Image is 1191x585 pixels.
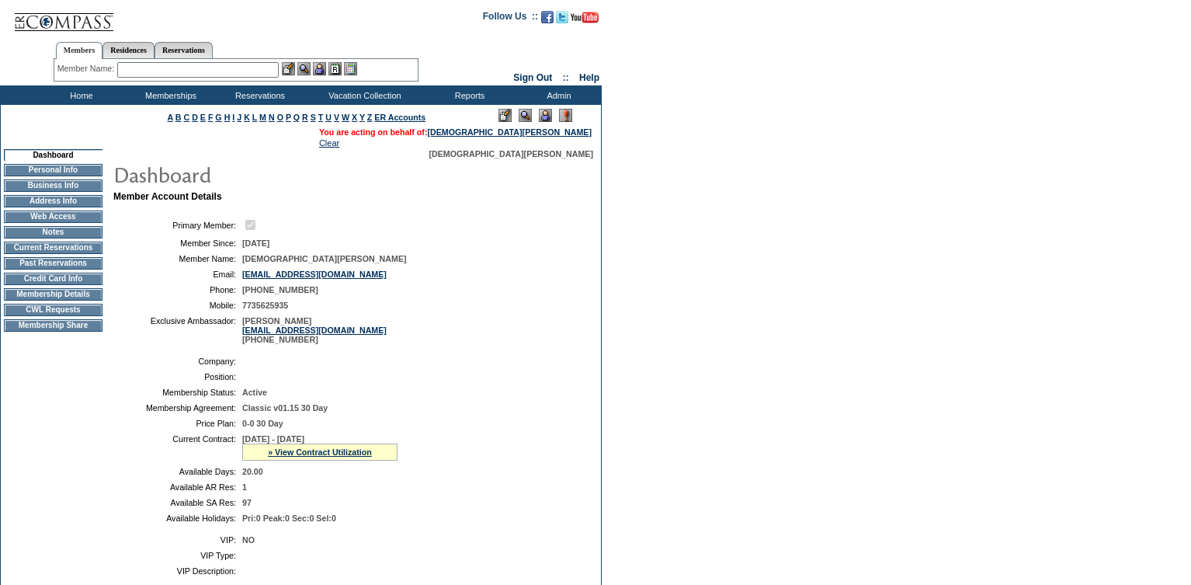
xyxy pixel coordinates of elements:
[423,85,512,105] td: Reports
[120,372,236,381] td: Position:
[563,72,569,83] span: ::
[200,113,206,122] a: E
[541,11,554,23] img: Become our fan on Facebook
[297,62,311,75] img: View
[242,254,407,263] span: [DEMOGRAPHIC_DATA][PERSON_NAME]
[4,179,102,192] td: Business Info
[242,535,255,545] span: NO
[4,288,102,301] td: Membership Details
[120,316,236,344] td: Exclusive Ambassador:
[512,85,602,105] td: Admin
[252,113,257,122] a: L
[541,16,554,25] a: Become our fan on Facebook
[242,239,269,248] span: [DATE]
[513,72,552,83] a: Sign Out
[342,113,349,122] a: W
[498,109,512,122] img: Edit Mode
[242,482,247,492] span: 1
[4,195,102,207] td: Address Info
[208,113,214,122] a: F
[559,109,572,122] img: Log Concern/Member Elevation
[242,285,318,294] span: [PHONE_NUMBER]
[237,113,241,122] a: J
[113,158,423,190] img: pgTtlDashboard.gif
[120,467,236,476] td: Available Days:
[311,113,316,122] a: S
[367,113,373,122] a: Z
[35,85,124,105] td: Home
[429,149,593,158] span: [DEMOGRAPHIC_DATA][PERSON_NAME]
[571,16,599,25] a: Subscribe to our YouTube Channel
[155,42,213,58] a: Reservations
[282,62,295,75] img: b_edit.gif
[519,109,532,122] img: View Mode
[120,514,236,523] td: Available Holidays:
[4,319,102,332] td: Membership Share
[319,127,592,137] span: You are acting on behalf of:
[120,535,236,545] td: VIP:
[168,113,173,122] a: A
[175,113,182,122] a: B
[224,113,231,122] a: H
[539,109,552,122] img: Impersonate
[344,62,357,75] img: b_calculator.gif
[269,113,275,122] a: N
[293,113,300,122] a: Q
[120,239,236,248] td: Member Since:
[183,113,189,122] a: C
[4,149,102,161] td: Dashboard
[242,301,288,310] span: 7735625935
[242,434,304,444] span: [DATE] - [DATE]
[4,273,102,285] td: Credit Card Info
[374,113,425,122] a: ER Accounts
[242,270,387,279] a: [EMAIL_ADDRESS][DOMAIN_NAME]
[124,85,214,105] td: Memberships
[352,113,357,122] a: X
[277,113,283,122] a: O
[214,85,303,105] td: Reservations
[242,419,283,428] span: 0-0 30 Day
[120,357,236,366] td: Company:
[242,498,252,507] span: 97
[427,127,592,137] a: [DEMOGRAPHIC_DATA][PERSON_NAME]
[120,566,236,576] td: VIP Description:
[259,113,266,122] a: M
[242,316,387,344] span: [PERSON_NAME] [PHONE_NUMBER]
[268,447,372,457] a: » View Contract Utilization
[120,388,236,397] td: Membership Status:
[242,467,263,476] span: 20.00
[120,434,236,461] td: Current Contract:
[328,62,342,75] img: Reservations
[556,16,568,25] a: Follow us on Twitter
[359,113,365,122] a: Y
[319,138,339,148] a: Clear
[120,301,236,310] td: Mobile:
[556,11,568,23] img: Follow us on Twitter
[57,62,117,75] div: Member Name:
[4,211,102,223] td: Web Access
[242,326,387,335] a: [EMAIL_ADDRESS][DOMAIN_NAME]
[483,9,538,28] td: Follow Us ::
[4,242,102,254] td: Current Reservations
[215,113,221,122] a: G
[571,12,599,23] img: Subscribe to our YouTube Channel
[120,551,236,560] td: VIP Type:
[313,62,326,75] img: Impersonate
[120,254,236,263] td: Member Name:
[120,419,236,428] td: Price Plan:
[244,113,250,122] a: K
[242,514,336,523] span: Pri:0 Peak:0 Sec:0 Sel:0
[56,42,103,59] a: Members
[325,113,332,122] a: U
[120,498,236,507] td: Available SA Res:
[318,113,324,122] a: T
[4,164,102,176] td: Personal Info
[242,388,267,397] span: Active
[4,226,102,239] td: Notes
[120,270,236,279] td: Email:
[286,113,291,122] a: P
[232,113,234,122] a: I
[303,85,423,105] td: Vacation Collection
[120,285,236,294] td: Phone:
[102,42,155,58] a: Residences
